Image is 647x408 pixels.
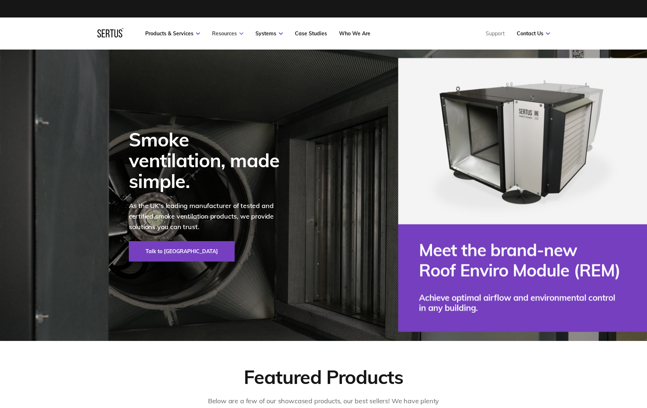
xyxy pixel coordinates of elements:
[295,30,327,37] a: Case Studies
[145,30,200,37] a: Products & Services
[486,30,505,37] a: Support
[129,201,289,232] p: As the UK's leading manufacturer of tested and certified smoke ventilation products, we provide s...
[611,373,647,408] iframe: Chat Widget
[339,30,370,37] a: Who We Are
[129,129,289,192] div: Smoke ventilation, made simple.
[517,30,550,37] a: Contact Us
[255,30,283,37] a: Systems
[129,241,235,262] a: Talk to [GEOGRAPHIC_DATA]
[212,30,243,37] a: Resources
[244,365,403,389] div: Featured Products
